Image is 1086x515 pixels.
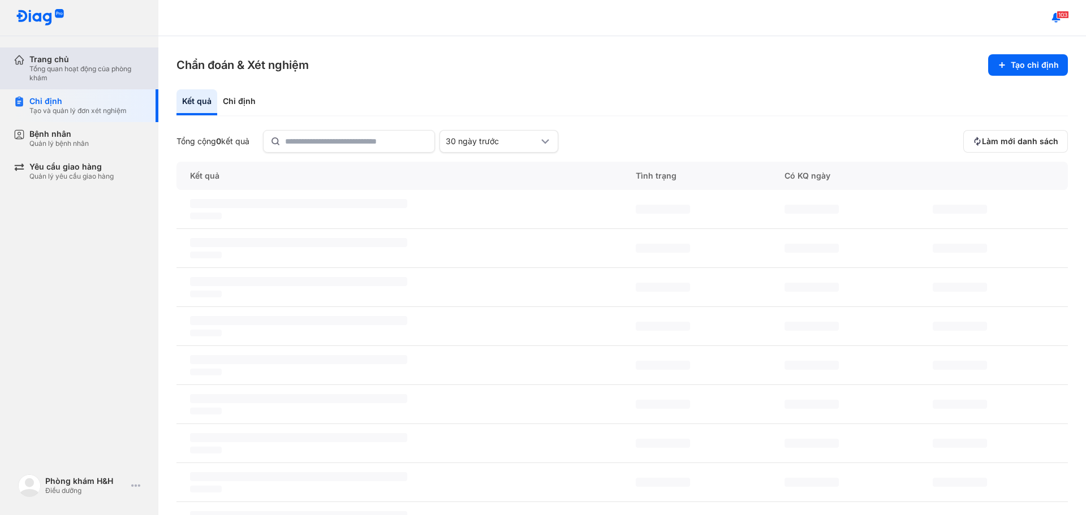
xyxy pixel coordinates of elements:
span: ‌ [785,244,839,253]
span: ‌ [190,394,407,403]
span: ‌ [933,205,987,214]
span: ‌ [190,369,222,375]
div: Kết quả [176,162,622,190]
span: 103 [1057,11,1069,19]
h3: Chẩn đoán & Xét nghiệm [176,57,309,73]
span: ‌ [933,283,987,292]
div: Quản lý yêu cầu giao hàng [29,172,114,181]
span: ‌ [933,322,987,331]
span: 0 [216,136,221,146]
span: ‌ [785,478,839,487]
div: Bệnh nhân [29,129,89,139]
div: Kết quả [176,89,217,115]
span: ‌ [785,439,839,448]
span: ‌ [933,439,987,448]
span: ‌ [190,355,407,364]
span: ‌ [785,283,839,292]
span: ‌ [636,400,690,409]
span: ‌ [785,205,839,214]
span: ‌ [785,322,839,331]
button: Làm mới danh sách [963,130,1068,153]
div: Điều dưỡng [45,486,127,495]
div: Tình trạng [622,162,771,190]
span: ‌ [636,283,690,292]
span: ‌ [785,361,839,370]
button: Tạo chỉ định [988,54,1068,76]
span: ‌ [636,205,690,214]
span: ‌ [636,244,690,253]
span: ‌ [190,447,222,453]
span: ‌ [190,199,407,208]
div: Phòng khám H&H [45,476,127,486]
div: Tổng quan hoạt động của phòng khám [29,64,145,83]
span: ‌ [636,478,690,487]
span: ‌ [190,277,407,286]
span: ‌ [190,330,222,336]
span: ‌ [190,252,222,258]
div: Có KQ ngày [771,162,920,190]
span: ‌ [190,433,407,442]
span: ‌ [190,408,222,414]
div: Quản lý bệnh nhân [29,139,89,148]
img: logo [18,474,41,497]
div: Tạo và quản lý đơn xét nghiệm [29,106,127,115]
span: ‌ [190,472,407,481]
div: Tổng cộng kết quả [176,136,249,146]
span: Làm mới danh sách [982,136,1058,146]
span: ‌ [190,316,407,325]
div: Yêu cầu giao hàng [29,162,114,172]
span: ‌ [190,238,407,247]
div: Chỉ định [217,89,261,115]
div: Trang chủ [29,54,145,64]
span: ‌ [785,400,839,409]
span: ‌ [190,291,222,297]
span: ‌ [190,486,222,492]
div: Chỉ định [29,96,127,106]
span: ‌ [636,361,690,370]
span: ‌ [636,439,690,448]
span: ‌ [933,244,987,253]
img: logo [16,9,64,27]
div: 30 ngày trước [446,136,538,146]
span: ‌ [933,400,987,409]
span: ‌ [190,213,222,219]
span: ‌ [933,478,987,487]
span: ‌ [933,361,987,370]
span: ‌ [636,322,690,331]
